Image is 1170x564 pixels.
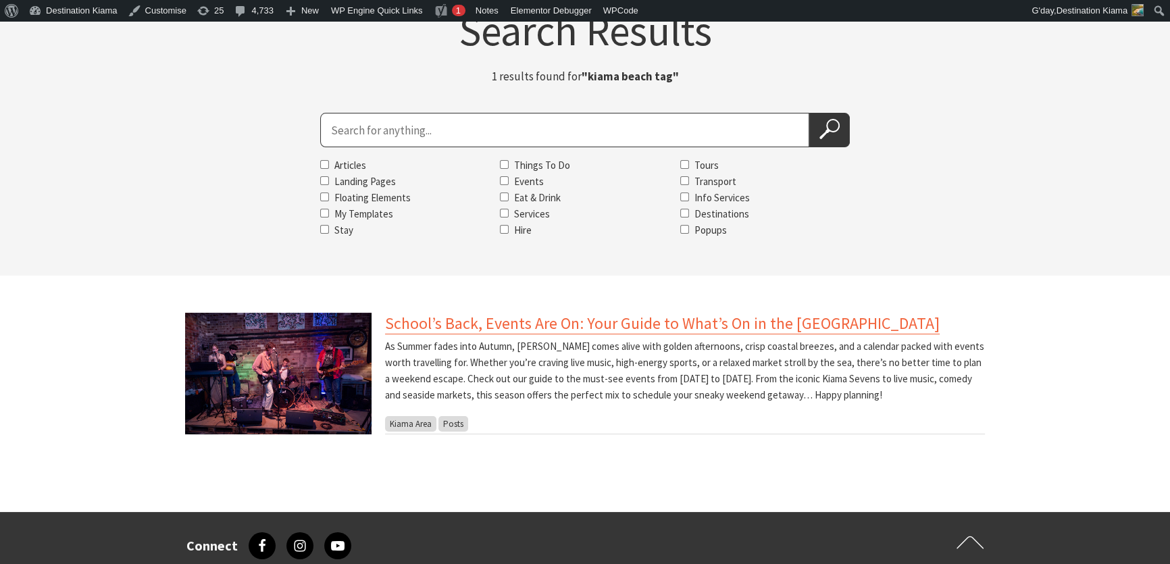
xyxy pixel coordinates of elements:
[334,207,393,220] label: My Templates
[456,5,461,16] span: 1
[334,159,366,172] label: Articles
[416,68,754,86] p: 1 results found for
[514,159,570,172] label: Things To Do
[334,175,396,188] label: Landing Pages
[385,416,436,432] span: Kiama Area
[334,224,353,236] label: Stay
[334,191,411,204] label: Floating Elements
[694,224,727,236] label: Popups
[694,207,749,220] label: Destinations
[514,224,532,236] label: Hire
[320,113,809,147] input: Search for:
[385,338,985,403] p: As Summer fades into Autumn, [PERSON_NAME] comes alive with golden afternoons, crisp coastal bree...
[514,191,561,204] label: Eat & Drink
[186,538,238,554] h3: Connect
[694,191,750,204] label: Info Services
[185,9,985,51] h1: Search Results
[514,175,544,188] label: Events
[1057,5,1128,16] span: Destination Kiama
[1131,4,1144,16] img: Untitled-design-1-150x150.jpg
[438,416,468,432] span: Posts
[385,313,940,334] a: School’s Back, Events Are On: Your Guide to What’s On in the [GEOGRAPHIC_DATA]
[582,69,679,84] strong: "kiama beach tag"
[694,159,719,172] label: Tours
[514,207,550,220] label: Services
[694,175,736,188] label: Transport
